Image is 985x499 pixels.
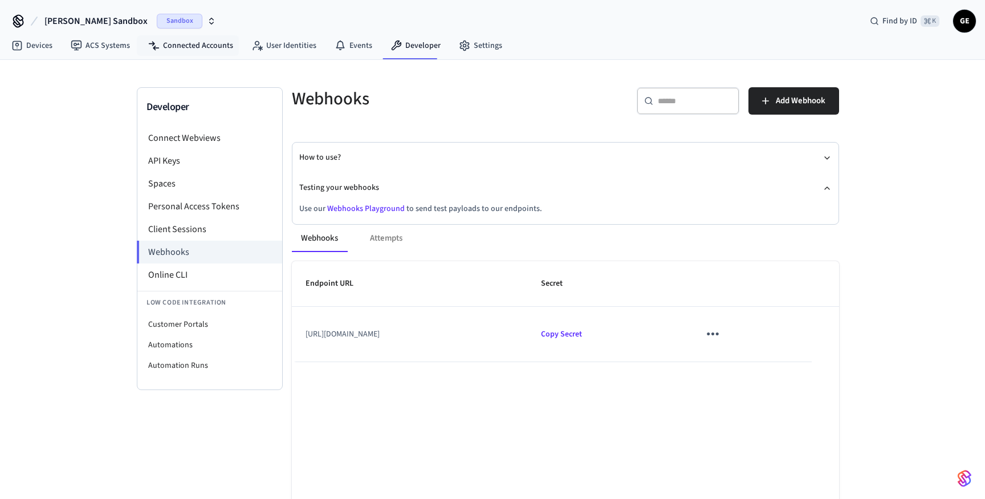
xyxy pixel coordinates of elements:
a: Connected Accounts [139,35,242,56]
button: GE [953,10,976,33]
h3: Developer [146,99,273,115]
span: [PERSON_NAME] Sandbox [44,14,148,28]
button: How to use? [299,143,832,173]
p: Use our to send test payloads to our endpoints. [299,203,832,215]
span: Sandbox [157,14,202,29]
button: Add Webhook [748,87,839,115]
td: [URL][DOMAIN_NAME] [292,307,527,362]
li: Spaces [137,172,282,195]
li: Personal Access Tokens [137,195,282,218]
li: Webhooks [137,241,282,263]
div: ant example [292,225,839,252]
img: SeamLogoGradient.69752ec5.svg [958,469,971,488]
li: Low Code Integration [137,291,282,314]
a: Settings [450,35,511,56]
span: GE [954,11,975,31]
button: Webhooks [292,225,347,252]
span: Find by ID [882,15,917,27]
li: Client Sessions [137,218,282,241]
a: User Identities [242,35,325,56]
table: sticky table [292,261,839,362]
span: ⌘ K [921,15,939,27]
li: API Keys [137,149,282,172]
span: Endpoint URL [306,275,368,293]
div: Find by ID⌘ K [861,11,949,31]
h5: Webhooks [292,87,559,111]
li: Connect Webviews [137,127,282,149]
span: Secret [541,275,577,293]
a: Developer [381,35,450,56]
li: Online CLI [137,263,282,286]
span: Copied! [541,328,582,340]
a: Events [325,35,381,56]
li: Automations [137,335,282,355]
li: Automation Runs [137,355,282,376]
li: Customer Portals [137,314,282,335]
a: Devices [2,35,62,56]
a: Webhooks Playground [327,203,405,214]
div: Testing your webhooks [299,203,832,224]
span: Add Webhook [776,94,825,108]
button: Testing your webhooks [299,173,832,203]
a: ACS Systems [62,35,139,56]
